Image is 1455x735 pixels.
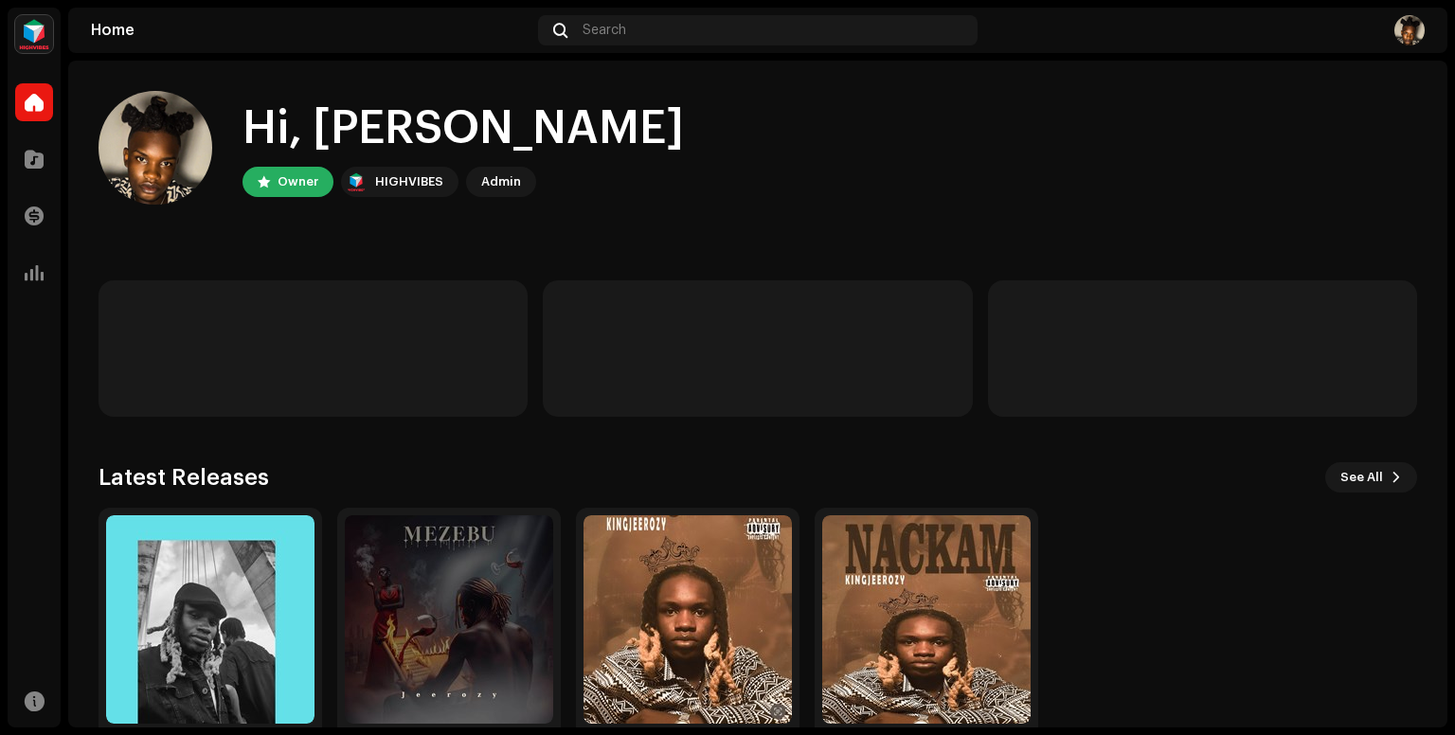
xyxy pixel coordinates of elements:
h3: Latest Releases [99,462,269,493]
button: See All [1325,462,1417,493]
img: ccfb82e6-fac7-4955-8c5b-c7e39de6d431 [822,515,1031,724]
img: 0b610fe7-f787-4ac3-a3ce-28fedddd4baf [106,515,314,724]
div: Home [91,23,530,38]
img: 254b863c-1c1e-4945-aff0-1704b6c76a83 [584,515,792,724]
img: d162f892-6438-4ccb-91f7-f9e3cc7e634f [345,515,553,724]
img: cc89f9d3-9374-4ae0-a074-51ea49802fbb [99,91,212,205]
span: See All [1340,458,1383,496]
div: Hi, [PERSON_NAME] [242,99,684,159]
img: cc89f9d3-9374-4ae0-a074-51ea49802fbb [1394,15,1425,45]
div: Admin [481,170,521,193]
img: feab3aad-9b62-475c-8caf-26f15a9573ee [345,170,368,193]
span: Search [583,23,626,38]
img: feab3aad-9b62-475c-8caf-26f15a9573ee [15,15,53,53]
div: Owner [278,170,318,193]
div: HIGHVIBES [375,170,443,193]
